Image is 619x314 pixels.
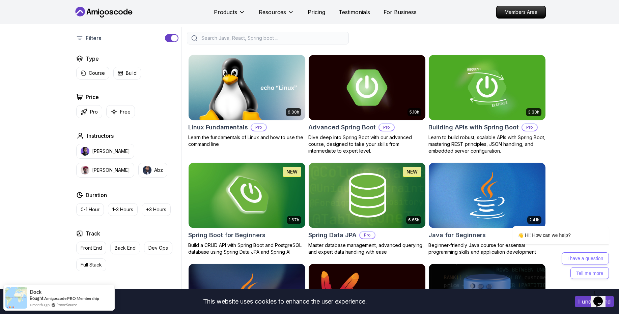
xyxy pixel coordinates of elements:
[308,242,426,255] p: Master database management, advanced querying, and expert data handling with ease
[188,230,265,240] h2: Spring Boot for Beginners
[288,109,299,115] p: 6.00h
[309,163,425,228] img: Spring Data JPA card
[76,67,109,80] button: Course
[146,206,166,213] p: +3 Hours
[86,34,101,42] p: Filters
[428,134,546,154] p: Learn to build robust, scalable APIs with Spring Boot, mastering REST principles, JSON handling, ...
[188,55,306,148] a: Linux Fundamentals card6.00hLinux FundamentalsProLearn the fundamentals of Linux and how to use t...
[428,55,546,154] a: Building APIs with Spring Boot card3.30hBuilding APIs with Spring BootProLearn to build robust, s...
[214,8,237,16] p: Products
[76,203,104,216] button: 0-1 Hour
[308,8,325,16] a: Pricing
[86,55,99,63] h2: Type
[428,162,546,255] a: Java for Beginners card2.41hJava for BeginnersBeginner-friendly Java course for essential program...
[251,124,266,131] p: Pro
[86,229,100,238] h2: Track
[148,245,168,251] p: Dev Ops
[189,55,305,120] img: Linux Fundamentals card
[108,203,138,216] button: 1-3 Hours
[81,166,89,175] img: instructor img
[110,242,140,254] button: Back End
[189,163,305,228] img: Spring Boot for Beginners card
[384,8,417,16] a: For Business
[81,245,102,251] p: Front End
[308,123,376,132] h2: Advanced Spring Boot
[410,109,419,115] p: 5.18h
[308,55,426,154] a: Advanced Spring Boot card5.18hAdvanced Spring BootProDive deep into Spring Boot with our advanced...
[154,167,163,174] p: Abz
[76,144,134,159] button: instructor img[PERSON_NAME]
[87,132,114,140] h2: Instructors
[113,67,141,80] button: Build
[76,242,106,254] button: Front End
[306,53,428,122] img: Advanced Spring Boot card
[379,124,394,131] p: Pro
[138,163,167,178] button: instructor imgAbz
[112,206,133,213] p: 1-3 Hours
[5,287,27,309] img: provesource social proof notification image
[428,123,519,132] h2: Building APIs with Spring Boot
[286,168,298,175] p: NEW
[497,6,545,18] p: Members Area
[214,8,245,22] button: Products
[142,203,171,216] button: +3 Hours
[360,232,375,239] p: Pro
[126,70,137,76] p: Build
[491,173,612,284] iframe: chat widget
[429,163,545,228] img: Java for Beginners card
[81,147,89,156] img: instructor img
[528,109,539,115] p: 3.30h
[259,8,286,16] p: Resources
[406,168,418,175] p: NEW
[86,191,107,199] h2: Duration
[81,206,100,213] p: 0-1 Hour
[30,295,44,301] span: Bought
[308,230,357,240] h2: Spring Data JPA
[188,123,248,132] h2: Linux Fundamentals
[44,296,99,301] a: Amigoscode PRO Membership
[408,217,419,223] p: 6.65h
[30,289,41,295] span: Dock
[120,108,131,115] p: Free
[144,242,172,254] button: Dev Ops
[575,296,614,307] button: Accept cookies
[188,242,306,255] p: Build a CRUD API with Spring Boot and PostgreSQL database using Spring Data JPA and Spring AI
[289,217,299,223] p: 1.67h
[115,245,136,251] p: Back End
[591,287,612,307] iframe: chat widget
[143,166,151,175] img: instructor img
[522,124,537,131] p: Pro
[308,134,426,154] p: Dive deep into Spring Boot with our advanced course, designed to take your skills from intermedia...
[428,242,546,255] p: Beginner-friendly Java course for essential programming skills and application development
[86,93,99,101] h2: Price
[81,261,102,268] p: Full Stack
[5,294,565,309] div: This website uses cookies to enhance the user experience.
[30,302,50,308] span: a month ago
[308,162,426,255] a: Spring Data JPA card6.65hNEWSpring Data JPAProMaster database management, advanced querying, and ...
[76,105,102,118] button: Pro
[90,108,98,115] p: Pro
[428,230,486,240] h2: Java for Beginners
[56,302,77,308] a: ProveSource
[92,148,130,155] p: [PERSON_NAME]
[76,163,134,178] button: instructor img[PERSON_NAME]
[200,35,344,41] input: Search Java, React, Spring boot ...
[339,8,370,16] a: Testimonials
[188,162,306,255] a: Spring Boot for Beginners card1.67hNEWSpring Boot for BeginnersBuild a CRUD API with Spring Boot ...
[89,70,105,76] p: Course
[188,134,306,148] p: Learn the fundamentals of Linux and how to use the command line
[92,167,130,174] p: [PERSON_NAME]
[259,8,294,22] button: Resources
[76,258,106,271] button: Full Stack
[429,55,545,120] img: Building APIs with Spring Boot card
[496,6,546,19] a: Members Area
[106,105,135,118] button: Free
